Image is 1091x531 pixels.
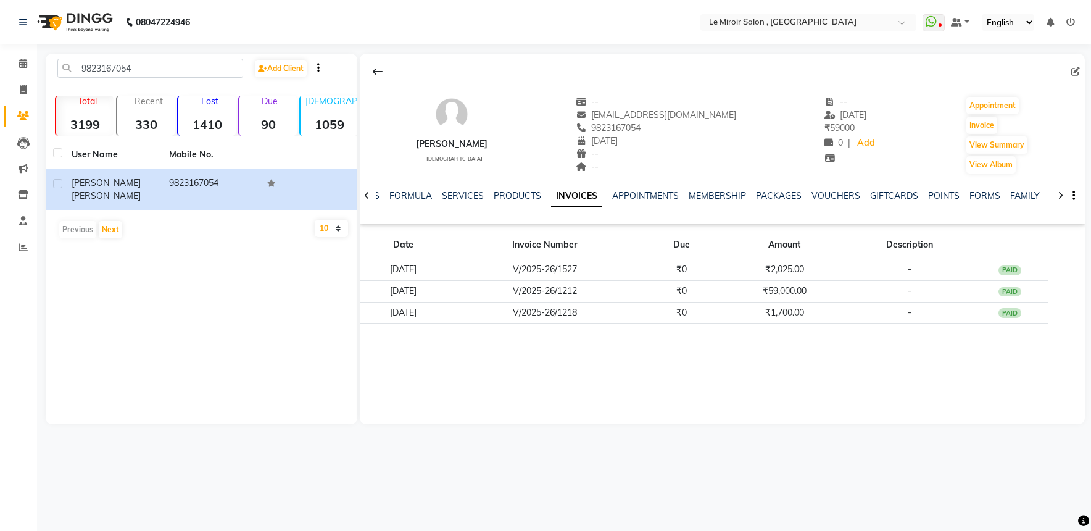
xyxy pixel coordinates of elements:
img: logo [31,5,116,40]
th: Description [848,231,971,259]
span: | [848,136,850,149]
img: avatar [433,96,470,133]
th: Invoice Number [447,231,643,259]
span: - [908,264,911,275]
button: Next [99,221,122,238]
p: Due [242,96,297,107]
th: Date [360,231,447,259]
td: ₹59,000.00 [721,280,848,302]
span: ₹ [824,122,830,133]
div: [PERSON_NAME] [416,138,487,151]
p: [DEMOGRAPHIC_DATA] [305,96,358,107]
strong: 1059 [301,117,358,132]
a: VOUCHERS [811,190,860,201]
td: [DATE] [360,259,447,281]
a: PRODUCTS [494,190,541,201]
button: View Summary [966,136,1027,154]
p: Recent [122,96,175,107]
strong: 1410 [178,117,236,132]
span: -- [824,96,848,107]
button: Appointment [966,97,1019,114]
span: 9823167054 [576,122,641,133]
span: [DEMOGRAPHIC_DATA] [426,156,483,162]
p: Lost [183,96,236,107]
td: V/2025-26/1527 [447,259,643,281]
td: V/2025-26/1218 [447,302,643,324]
div: PAID [998,287,1022,297]
span: 59000 [824,122,855,133]
td: ₹0 [643,259,721,281]
div: PAID [998,265,1022,275]
p: Total [61,96,114,107]
td: V/2025-26/1212 [447,280,643,302]
span: [DATE] [576,135,618,146]
span: -- [576,161,599,172]
td: ₹1,700.00 [721,302,848,324]
strong: 90 [239,117,297,132]
span: - [908,307,911,318]
span: 0 [824,137,843,148]
span: - [908,285,911,296]
td: ₹0 [643,280,721,302]
div: PAID [998,308,1022,318]
a: Add Client [255,60,307,77]
span: -- [576,148,599,159]
td: [DATE] [360,280,447,302]
a: INVOICES [551,185,602,207]
a: POINTS [928,190,960,201]
a: PACKAGES [756,190,802,201]
div: Back to Client [365,60,391,83]
input: Search by Name/Mobile/Email/Code [57,59,243,78]
strong: 3199 [56,117,114,132]
a: SERVICES [442,190,484,201]
th: Mobile No. [162,141,259,169]
a: FAMILY [1010,190,1040,201]
span: [DATE] [824,109,867,120]
span: [EMAIL_ADDRESS][DOMAIN_NAME] [576,109,737,120]
th: User Name [64,141,162,169]
a: MEMBERSHIP [689,190,746,201]
span: -- [576,96,599,107]
td: 9823167054 [162,169,259,210]
a: FORMS [969,190,1000,201]
a: GIFTCARDS [870,190,918,201]
strong: 330 [117,117,175,132]
td: ₹2,025.00 [721,259,848,281]
a: FORMULA [389,190,432,201]
td: ₹0 [643,302,721,324]
b: 08047224946 [136,5,190,40]
button: View Album [966,156,1016,174]
a: Add [855,135,877,152]
span: [PERSON_NAME] [72,177,141,188]
span: [PERSON_NAME] [72,190,141,201]
td: [DATE] [360,302,447,324]
button: Invoice [966,117,997,134]
a: APPOINTMENTS [612,190,679,201]
th: Due [643,231,721,259]
th: Amount [721,231,848,259]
